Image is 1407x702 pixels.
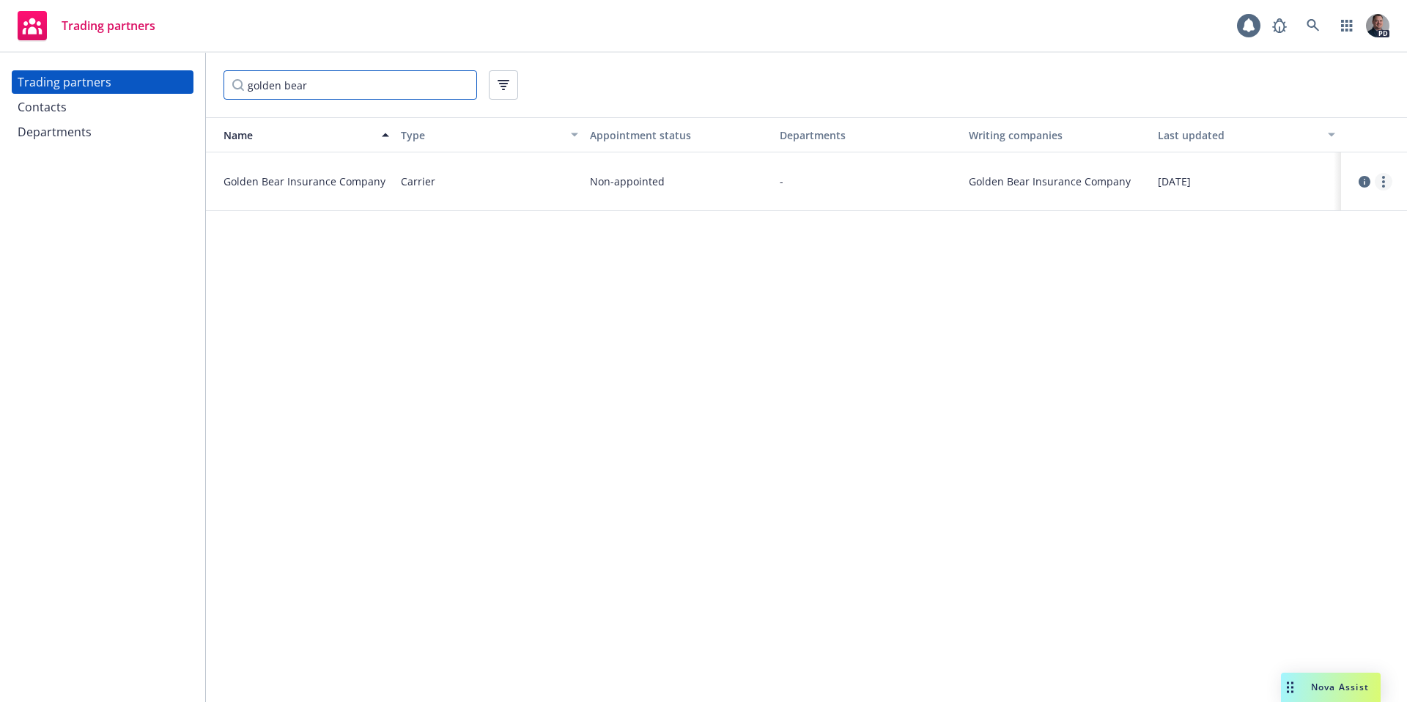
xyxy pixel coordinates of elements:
div: Appointment status [590,128,767,143]
button: Appointment status [584,117,773,152]
span: Nova Assist [1311,681,1369,693]
a: Search [1299,11,1328,40]
div: Writing companies [969,128,1146,143]
div: Last updated [1158,128,1319,143]
span: Golden Bear Insurance Company [224,174,389,189]
a: Switch app [1332,11,1362,40]
div: Contacts [18,95,67,119]
span: Golden Bear Insurance Company [969,174,1146,189]
span: Trading partners [62,20,155,32]
img: photo [1366,14,1389,37]
a: Departments [12,120,193,144]
a: Report a Bug [1265,11,1294,40]
button: Name [206,117,395,152]
span: Non-appointed [590,174,665,189]
span: [DATE] [1158,174,1191,189]
a: Trading partners [12,70,193,94]
a: circleInformation [1356,173,1373,191]
div: Drag to move [1281,673,1299,702]
div: Departments [18,120,92,144]
div: Trading partners [18,70,111,94]
button: Last updated [1152,117,1341,152]
button: Type [395,117,584,152]
button: Writing companies [963,117,1152,152]
span: - [780,174,783,189]
button: Departments [774,117,963,152]
div: Name [212,128,373,143]
input: Filter by keyword... [224,70,477,100]
span: Carrier [401,174,435,189]
a: Contacts [12,95,193,119]
div: Departments [780,128,957,143]
a: more [1375,173,1392,191]
div: Type [401,128,562,143]
a: Trading partners [12,5,161,46]
button: Nova Assist [1281,673,1381,702]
